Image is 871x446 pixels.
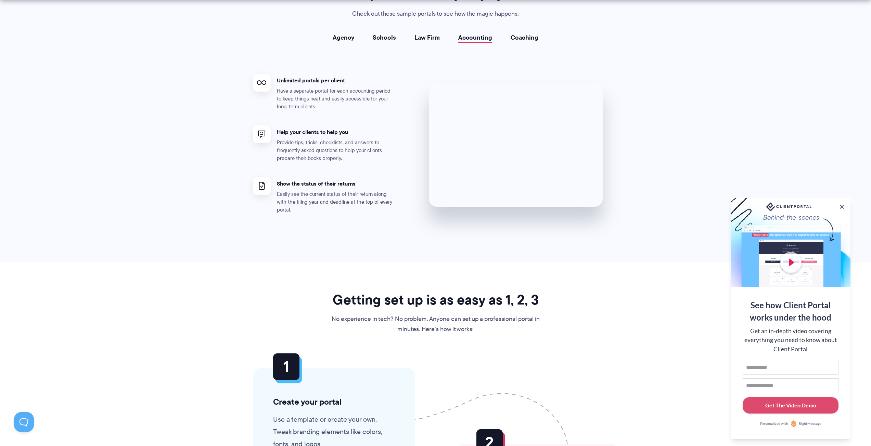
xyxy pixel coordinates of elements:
div: Get an in-depth video covering everything you need to know about Client Portal [743,327,838,354]
h4: Help your clients to help you [277,129,393,136]
a: Law Firm [414,34,440,41]
button: Get The Video Demo [743,397,838,414]
h4: Show the status of their returns [277,180,393,187]
p: Have a separate portal for each accounting period to keep things neat and easily accessible for y... [277,87,393,111]
div: Get The Video Demo [765,401,816,409]
p: Provide tips, tricks, checklists, and answers to frequently asked questions to help your clients ... [277,139,393,162]
a: Coaching [511,34,538,41]
a: Agency [333,34,354,41]
h4: Unlimited portals per client [277,77,393,84]
p: Check out these sample portals to see how the magic happens. [293,9,578,19]
p: Easily see the current status of their return along with the filing year and deadline at the top ... [277,190,393,214]
img: Personalized with RightMessage [790,420,797,427]
a: Accounting [458,34,492,41]
span: RightMessage [799,421,821,427]
span: Personalized with [760,421,788,427]
iframe: Toggle Customer Support [14,412,34,432]
a: Schools [373,34,396,41]
p: No experience in tech? No problem. Anyone can set up a professional portal in minutes. Here’s how... [331,314,540,335]
a: Personalized withRightMessage [743,420,838,427]
h3: Create your portal [273,397,395,407]
h2: Getting set up is as easy as 1, 2, 3 [331,291,540,308]
div: See how Client Portal works under the hood [743,299,838,324]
